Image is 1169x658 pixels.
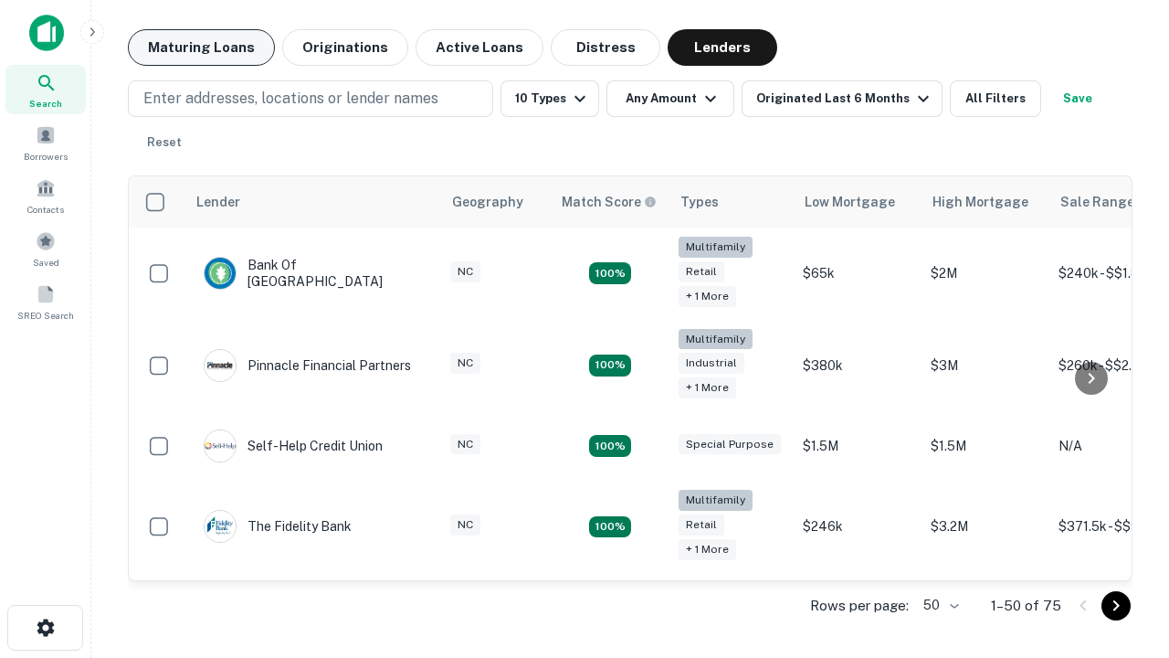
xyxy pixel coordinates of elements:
[185,176,441,228] th: Lender
[450,261,480,282] div: NC
[589,262,631,284] div: Matching Properties: 17, hasApolloMatch: undefined
[756,88,934,110] div: Originated Last 6 Months
[5,65,86,114] a: Search
[29,96,62,111] span: Search
[679,237,753,258] div: Multifamily
[143,88,438,110] p: Enter addresses, locations or lender names
[679,286,736,307] div: + 1 more
[668,29,777,66] button: Lenders
[805,191,895,213] div: Low Mortgage
[204,430,383,462] div: Self-help Credit Union
[810,595,909,617] p: Rows per page:
[33,255,59,270] span: Saved
[5,277,86,326] a: SREO Search
[24,149,68,164] span: Borrowers
[29,15,64,51] img: capitalize-icon.png
[679,515,724,536] div: Retail
[551,29,660,66] button: Distress
[991,595,1061,617] p: 1–50 of 75
[922,411,1049,481] td: $1.5M
[922,176,1049,228] th: High Mortgage
[562,192,653,212] h6: Match Score
[282,29,408,66] button: Originations
[950,80,1041,117] button: All Filters
[1060,191,1134,213] div: Sale Range
[128,29,275,66] button: Maturing Loans
[742,80,943,117] button: Originated Last 6 Months
[794,228,922,320] td: $65k
[5,224,86,273] a: Saved
[679,261,724,282] div: Retail
[916,592,962,619] div: 50
[416,29,543,66] button: Active Loans
[794,411,922,481] td: $1.5M
[196,191,240,213] div: Lender
[205,430,236,462] img: picture
[679,539,736,560] div: + 1 more
[562,192,657,212] div: Capitalize uses an advanced AI algorithm to match your search with the best lender. The match sco...
[679,377,736,398] div: + 1 more
[1101,591,1131,621] button: Go to next page
[794,481,922,573] td: $246k
[500,80,599,117] button: 10 Types
[680,191,719,213] div: Types
[441,176,551,228] th: Geography
[922,228,1049,320] td: $2M
[204,349,411,382] div: Pinnacle Financial Partners
[128,80,493,117] button: Enter addresses, locations or lender names
[450,353,480,374] div: NC
[794,320,922,412] td: $380k
[932,191,1028,213] div: High Mortgage
[669,176,794,228] th: Types
[679,434,781,455] div: Special Purpose
[5,171,86,220] a: Contacts
[922,320,1049,412] td: $3M
[204,257,423,290] div: Bank Of [GEOGRAPHIC_DATA]
[27,202,64,217] span: Contacts
[794,176,922,228] th: Low Mortgage
[1078,512,1169,600] iframe: Chat Widget
[450,515,480,536] div: NC
[135,124,194,161] button: Reset
[679,490,753,511] div: Multifamily
[551,176,669,228] th: Capitalize uses an advanced AI algorithm to match your search with the best lender. The match sco...
[679,329,753,350] div: Multifamily
[679,353,744,374] div: Industrial
[922,481,1049,573] td: $3.2M
[452,191,523,213] div: Geography
[450,434,480,455] div: NC
[205,258,236,289] img: picture
[17,308,74,323] span: SREO Search
[606,80,734,117] button: Any Amount
[204,510,352,543] div: The Fidelity Bank
[205,511,236,542] img: picture
[1048,80,1107,117] button: Save your search to get updates of matches that match your search criteria.
[589,355,631,377] div: Matching Properties: 14, hasApolloMatch: undefined
[589,516,631,538] div: Matching Properties: 10, hasApolloMatch: undefined
[589,435,631,457] div: Matching Properties: 11, hasApolloMatch: undefined
[5,118,86,167] a: Borrowers
[205,350,236,381] img: picture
